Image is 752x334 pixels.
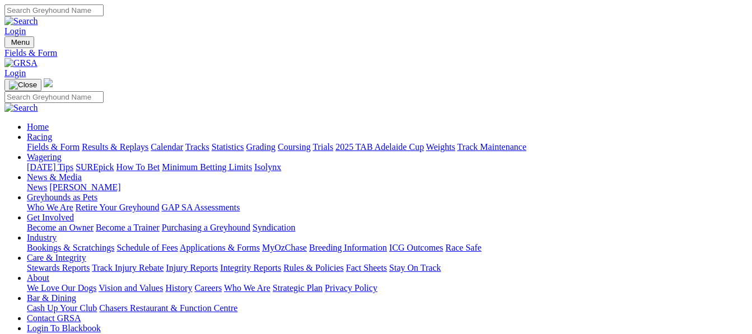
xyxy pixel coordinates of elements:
a: Vision and Values [99,283,163,293]
a: Race Safe [445,243,481,252]
div: News & Media [27,182,748,192]
img: Close [9,81,37,90]
a: Weights [426,142,455,152]
a: GAP SA Assessments [162,203,240,212]
img: logo-grsa-white.png [44,78,53,87]
a: Careers [194,283,222,293]
a: ICG Outcomes [389,243,443,252]
a: Statistics [212,142,244,152]
a: Breeding Information [309,243,387,252]
a: Login [4,26,26,36]
a: Integrity Reports [220,263,281,272]
a: Trials [312,142,333,152]
a: Racing [27,132,52,142]
a: Track Maintenance [457,142,526,152]
a: Become an Owner [27,223,94,232]
a: Fact Sheets [346,263,387,272]
img: Search [4,16,38,26]
div: Wagering [27,162,748,172]
a: Tracks [185,142,209,152]
span: Menu [11,38,30,46]
a: We Love Our Dogs [27,283,96,293]
a: SUREpick [76,162,114,172]
a: Stay On Track [389,263,441,272]
a: Home [27,122,49,131]
button: Toggle navigation [4,36,34,48]
a: News & Media [27,172,82,182]
a: Syndication [253,223,295,232]
a: Results & Replays [82,142,148,152]
a: Applications & Forms [180,243,260,252]
a: [PERSON_NAME] [49,182,120,192]
a: Rules & Policies [283,263,344,272]
a: Login [4,68,26,78]
div: Industry [27,243,748,253]
a: News [27,182,47,192]
a: Schedule of Fees [116,243,178,252]
a: Become a Trainer [96,223,160,232]
a: Calendar [151,142,183,152]
a: Fields & Form [27,142,80,152]
a: Who We Are [224,283,270,293]
input: Search [4,4,104,16]
a: Who We Are [27,203,73,212]
div: About [27,283,748,293]
a: Industry [27,233,57,242]
a: Care & Integrity [27,253,86,262]
a: Purchasing a Greyhound [162,223,250,232]
a: Isolynx [254,162,281,172]
a: MyOzChase [262,243,307,252]
a: Fields & Form [4,48,748,58]
a: Minimum Betting Limits [162,162,252,172]
a: Cash Up Your Club [27,303,97,313]
a: Strategic Plan [273,283,323,293]
a: Greyhounds as Pets [27,192,97,202]
a: About [27,273,49,283]
a: How To Bet [116,162,160,172]
div: Racing [27,142,748,152]
div: Greyhounds as Pets [27,203,748,213]
a: Grading [246,142,275,152]
input: Search [4,91,104,103]
div: Get Involved [27,223,748,233]
div: Care & Integrity [27,263,748,273]
a: 2025 TAB Adelaide Cup [335,142,424,152]
a: Contact GRSA [27,313,81,323]
div: Bar & Dining [27,303,748,313]
a: Get Involved [27,213,74,222]
img: Search [4,103,38,113]
img: GRSA [4,58,38,68]
button: Toggle navigation [4,79,41,91]
a: Bookings & Scratchings [27,243,114,252]
a: [DATE] Tips [27,162,73,172]
a: Wagering [27,152,62,162]
a: Stewards Reports [27,263,90,272]
a: Chasers Restaurant & Function Centre [99,303,237,313]
a: Login To Blackbook [27,323,101,333]
a: Injury Reports [166,263,218,272]
a: Retire Your Greyhound [76,203,160,212]
a: Track Injury Rebate [92,263,164,272]
a: Bar & Dining [27,293,76,303]
a: History [165,283,192,293]
a: Coursing [278,142,311,152]
a: Privacy Policy [325,283,377,293]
